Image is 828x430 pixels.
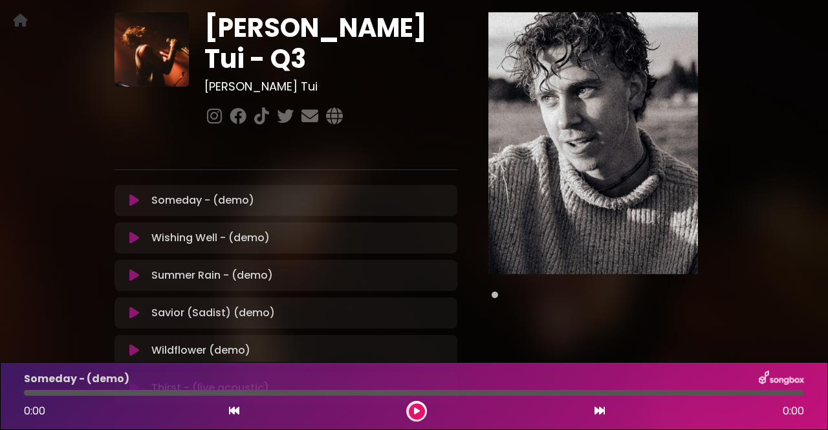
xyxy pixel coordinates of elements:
img: Main Media [488,12,698,274]
p: Savior (Sadist) (demo) [151,305,275,321]
img: songbox-logo-white.png [759,371,804,387]
p: Wishing Well - (demo) [151,230,270,246]
h1: [PERSON_NAME] Tui - Q3 [204,12,458,74]
span: 0:00 [24,403,45,418]
p: Summer Rain - (demo) [151,268,273,283]
img: GhPKDW4sSLefIfBuW5vh [114,12,189,87]
h3: [PERSON_NAME] Tui [204,80,458,94]
p: Someday - (demo) [151,193,254,208]
p: Someday - (demo) [24,371,129,387]
span: 0:00 [783,403,804,419]
p: Wildflower (demo) [151,343,250,358]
